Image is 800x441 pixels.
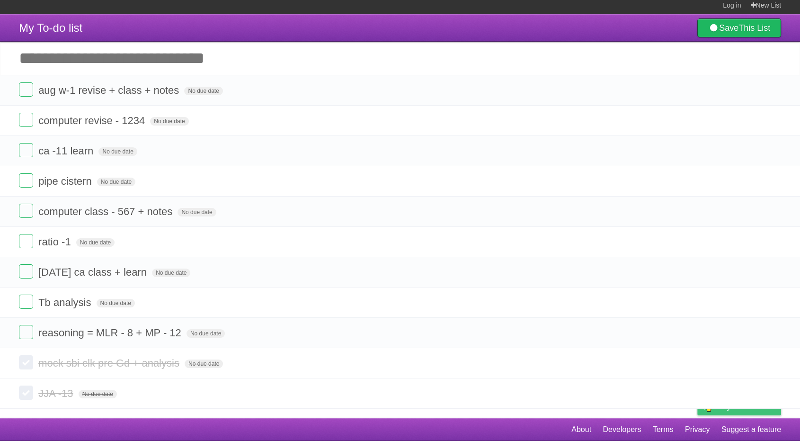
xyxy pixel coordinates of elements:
span: JJA -13 [38,387,75,399]
span: No due date [178,208,216,216]
a: About [571,421,591,439]
a: Terms [653,421,674,439]
span: computer class - 567 + notes [38,206,175,217]
span: mock sbi clk pre Gd + analysis [38,357,182,369]
label: Done [19,325,33,339]
span: My To-do list [19,21,82,34]
span: Buy me a coffee [717,398,776,415]
label: Done [19,143,33,157]
span: [DATE] ca class + learn [38,266,149,278]
span: No due date [187,329,225,338]
label: Done [19,113,33,127]
b: This List [738,23,770,33]
label: Done [19,295,33,309]
span: ca -11 learn [38,145,96,157]
span: No due date [152,269,190,277]
span: No due date [79,390,117,398]
span: ratio -1 [38,236,73,248]
span: pipe cistern [38,175,94,187]
a: Suggest a feature [721,421,781,439]
label: Done [19,386,33,400]
label: Done [19,264,33,279]
span: No due date [150,117,188,126]
span: No due date [76,238,115,247]
span: No due date [184,87,222,95]
label: Done [19,204,33,218]
span: aug w-1 revise + class + notes [38,84,181,96]
a: SaveThis List [697,18,781,37]
label: Done [19,355,33,369]
span: No due date [97,178,135,186]
label: Done [19,173,33,188]
label: Done [19,82,33,97]
span: Tb analysis [38,297,93,308]
a: Privacy [685,421,710,439]
label: Done [19,234,33,248]
a: Developers [603,421,641,439]
span: No due date [97,299,135,307]
span: No due date [98,147,137,156]
span: computer revise - 1234 [38,115,147,126]
span: reasoning = MLR - 8 + MP - 12 [38,327,184,339]
span: No due date [185,360,223,368]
